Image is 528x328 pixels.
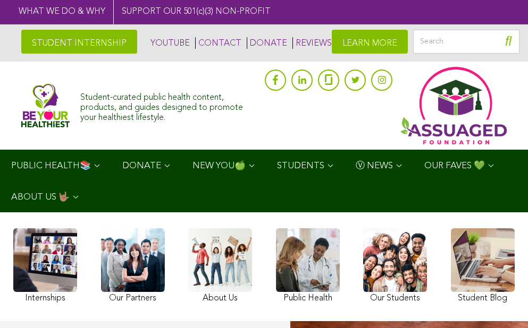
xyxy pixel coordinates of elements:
span: DONATE [122,161,161,170]
span: PUBLIC HEALTH📚 [11,161,91,170]
a: CONTACT [195,37,241,49]
input: Search [413,30,519,54]
a: STUDENT INTERNSHIP [21,30,137,54]
span: ABOUT US 🤟🏽 [11,193,70,202]
a: REVIEWS [292,37,332,49]
iframe: Chat Widget [475,277,528,328]
img: Assuaged [21,83,70,127]
img: glassdoor [325,74,332,85]
span: STUDENTS [277,161,324,170]
a: YOUTUBE [148,37,190,49]
img: Assuaged App [400,67,507,144]
div: Student-curated public health content, products, and guides designed to promote your healthiest l... [80,88,259,124]
span: Ⓥ NEWS [356,161,393,170]
a: LEARN MORE [332,30,408,54]
a: DONATE [247,37,287,49]
span: OUR FAVES 💚 [424,161,485,170]
span: NEW YOU🍏 [192,161,246,170]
